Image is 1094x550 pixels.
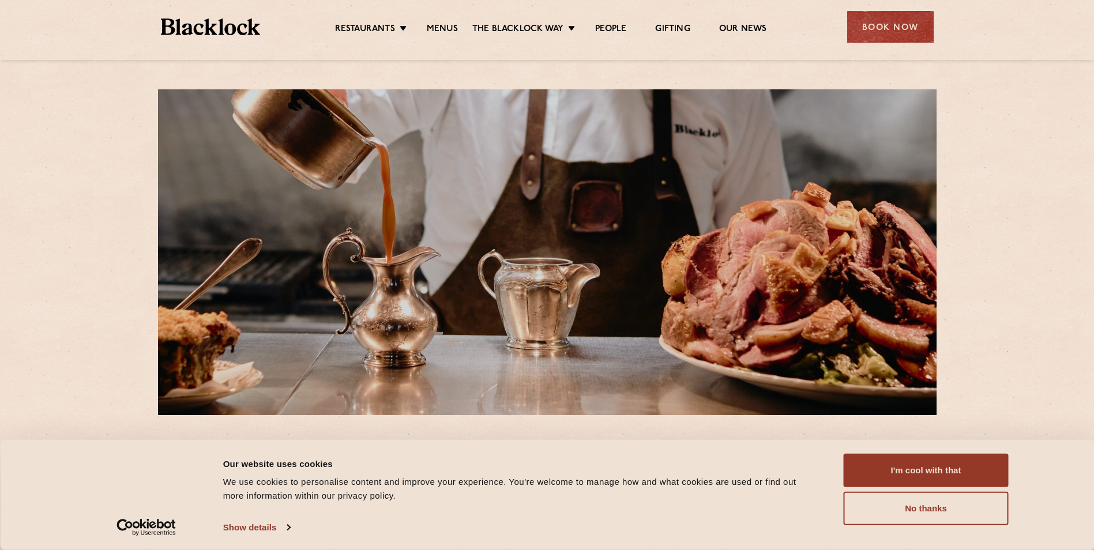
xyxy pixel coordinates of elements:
[427,24,458,36] a: Menus
[655,24,690,36] a: Gifting
[472,24,563,36] a: The Blacklock Way
[223,519,290,536] a: Show details
[844,492,1009,525] button: No thanks
[335,24,395,36] a: Restaurants
[96,519,197,536] a: Usercentrics Cookiebot - opens in a new window
[223,475,818,503] div: We use cookies to personalise content and improve your experience. You're welcome to manage how a...
[844,454,1009,487] button: I'm cool with that
[847,11,934,43] div: Book Now
[161,18,261,35] img: BL_Textured_Logo-footer-cropped.svg
[719,24,767,36] a: Our News
[595,24,626,36] a: People
[223,457,818,470] div: Our website uses cookies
